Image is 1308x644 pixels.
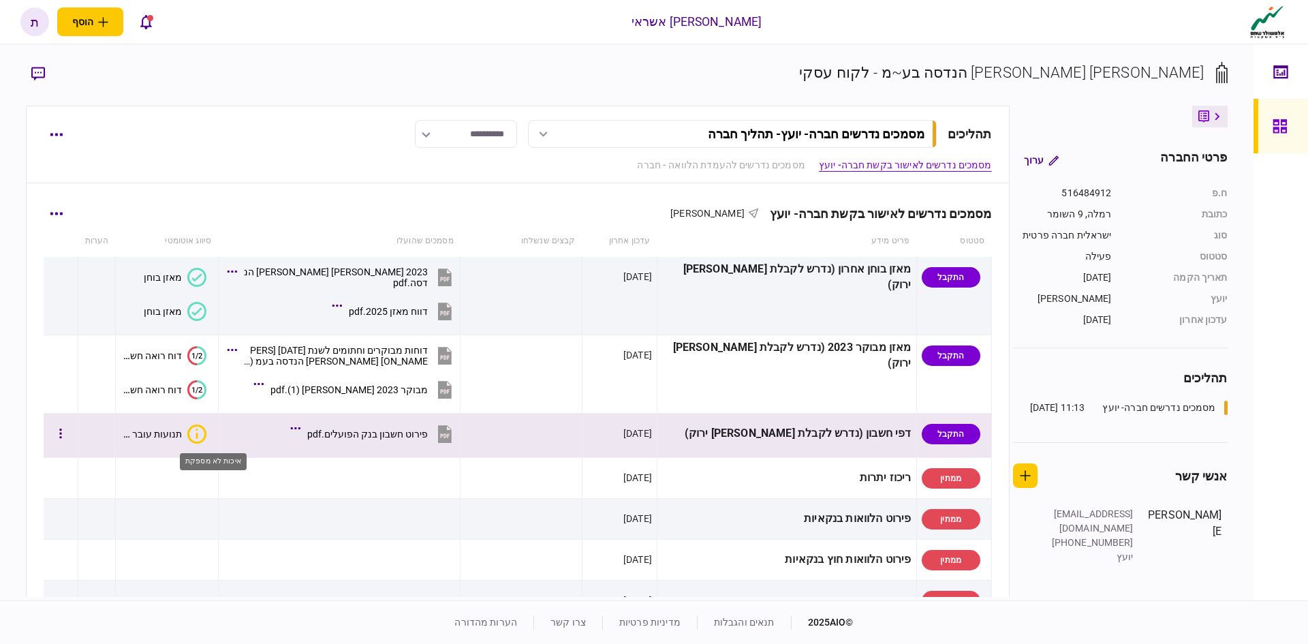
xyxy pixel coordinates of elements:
[1175,467,1228,485] div: אנשי קשר
[528,120,937,148] button: מסמכים נדרשים חברה- יועץ- תהליך חברה
[230,262,456,292] button: 2023 אמסיס סיימון הנדסה.pdf
[922,424,980,444] div: התקבל
[121,425,206,444] button: איכות לא מספקתתנועות עובר ושב
[582,226,657,257] th: עדכון אחרון
[349,306,428,317] div: דווח מאזן 2025.pdf
[916,226,991,257] th: סטטוס
[759,206,992,221] div: מסמכים נדרשים לאישור בקשת חברה- יועץ
[121,429,181,440] div: תנועות עובר ושב
[1125,249,1228,264] div: סטטוס
[461,226,582,257] th: קבצים שנשלחו
[922,509,980,530] div: ממתין
[662,504,912,534] div: פירוט הלוואות בנקאיות
[144,272,182,283] div: מאזן בוחן
[819,158,992,172] a: מסמכים נדרשים לאישור בקשת חברה- יועץ
[257,374,455,405] button: מבוקר 2023 אמסיס (1).pdf
[1045,536,1134,550] div: [PHONE_NUMBER]
[1125,313,1228,327] div: עדכון אחרון
[657,226,916,257] th: פריט מידע
[1045,507,1134,536] div: [EMAIL_ADDRESS][DOMAIN_NAME]
[230,340,456,371] button: דוחות מבוקרים וחתומים לשנת 2022 אמסיס סיימון הנדסה בעמ (1).pdf
[270,384,428,395] div: מבוקר 2023 אמסיס (1).pdf
[1125,186,1228,200] div: ח.פ
[1125,207,1228,221] div: כתובת
[20,7,49,36] button: ת
[791,615,854,630] div: © 2025 AIO
[623,427,652,440] div: [DATE]
[662,463,912,493] div: ריכוז יתרות
[662,262,912,293] div: מאזן בוחן אחרון (נדרש לקבלת [PERSON_NAME] ירוק)
[623,553,652,566] div: [DATE]
[632,13,762,31] div: [PERSON_NAME] אשראי
[121,384,181,395] div: דוח רואה חשבון
[670,208,745,219] span: [PERSON_NAME]
[637,158,805,172] a: מסמכים נדרשים להעמדת הלוואה - חברה
[1125,292,1228,306] div: יועץ
[131,7,160,36] button: פתח רשימת התראות
[244,266,429,288] div: 2023 אמסיס סיימון הנדסה.pdf
[662,585,912,616] div: נסח מפורט מרשם החברות
[1160,148,1227,172] div: פרטי החברה
[335,296,455,326] button: דווח מאזן 2025.pdf
[1125,271,1228,285] div: תאריך הקמה
[1013,313,1112,327] div: [DATE]
[1147,507,1222,564] div: [PERSON_NAME]
[922,267,980,288] div: התקבל
[922,550,980,570] div: ממתין
[714,617,775,628] a: תנאים והגבלות
[1030,401,1228,415] a: מסמכים נדרשים חברה- יועץ11:13 [DATE]
[550,617,586,628] a: צרו קשר
[922,468,980,489] div: ממתין
[144,302,206,321] button: מאזן בוחן
[1030,401,1085,415] div: 11:13 [DATE]
[121,380,206,399] button: 1/2דוח רואה חשבון
[922,591,980,611] div: ממתין
[1125,228,1228,243] div: סוג
[623,594,652,607] div: [DATE]
[78,226,116,257] th: הערות
[187,425,206,444] div: איכות לא מספקת
[1013,207,1112,221] div: רמלה, 9 השומר
[662,545,912,575] div: פירוט הלוואות חוץ בנקאיות
[799,61,1204,84] div: [PERSON_NAME] [PERSON_NAME] הנדסה בע~מ - לקוח עסקי
[1102,401,1215,415] div: מסמכים נדרשים חברה- יועץ
[619,617,681,628] a: מדיניות פרטיות
[121,350,181,361] div: דוח רואה חשבון
[662,340,912,371] div: מאזן מבוקר 2023 (נדרש לקבלת [PERSON_NAME] ירוק)
[948,125,992,143] div: תהליכים
[623,471,652,485] div: [DATE]
[191,385,202,394] text: 1/2
[121,346,206,365] button: 1/2דוח רואה חשבון
[1013,249,1112,264] div: פעילה
[144,306,182,317] div: מאזן בוחן
[116,226,218,257] th: סיווג אוטומטי
[191,351,202,360] text: 1/2
[1013,186,1112,200] div: 516484912
[1013,271,1112,285] div: [DATE]
[454,617,517,628] a: הערות מהדורה
[1013,369,1228,387] div: תהליכים
[708,127,924,141] div: מסמכים נדרשים חברה- יועץ - תהליך חברה
[244,345,429,367] div: דוחות מבוקרים וחתומים לשנת 2022 אמסיס סיימון הנדסה בעמ (1).pdf
[1013,292,1112,306] div: [PERSON_NAME]
[623,348,652,362] div: [DATE]
[180,453,247,470] div: איכות לא מספקת
[1247,5,1288,39] img: client company logo
[294,418,455,449] button: פירוט חשבון בנק הפועלים.pdf
[57,7,123,36] button: פתח תפריט להוספת לקוח
[623,270,652,283] div: [DATE]
[1013,148,1070,172] button: ערוך
[623,512,652,525] div: [DATE]
[922,346,980,366] div: התקבל
[662,418,912,449] div: דפי חשבון (נדרש לקבלת [PERSON_NAME] ירוק)
[1013,228,1112,243] div: ישראלית חברה פרטית
[1045,550,1134,564] div: יועץ
[218,226,461,257] th: מסמכים שהועלו
[144,268,206,287] button: מאזן בוחן
[307,429,428,440] div: פירוט חשבון בנק הפועלים.pdf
